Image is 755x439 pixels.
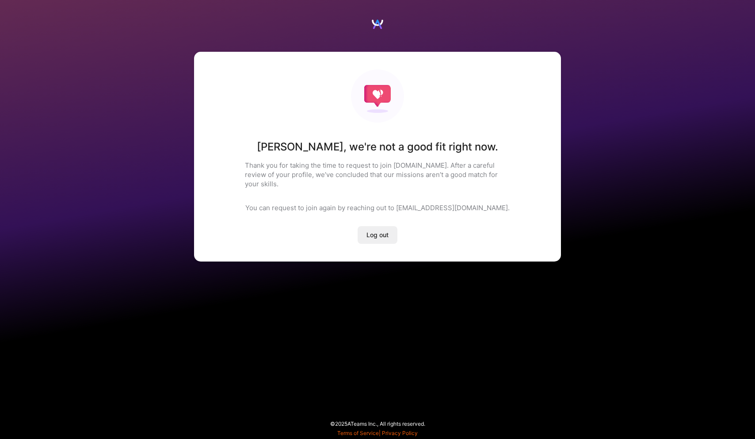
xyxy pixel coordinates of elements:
p: You can request to join again by reaching out to [EMAIL_ADDRESS][DOMAIN_NAME]. [245,203,510,212]
span: | [337,430,418,436]
span: Log out [366,231,389,239]
img: Not fit [351,69,404,123]
h1: [PERSON_NAME] , we're not a good fit right now. [257,140,498,154]
p: Thank you for taking the time to request to join [DOMAIN_NAME]. After a careful review of your pr... [245,161,510,189]
img: Logo [371,18,384,31]
a: Privacy Policy [382,430,418,436]
a: Terms of Service [337,430,379,436]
